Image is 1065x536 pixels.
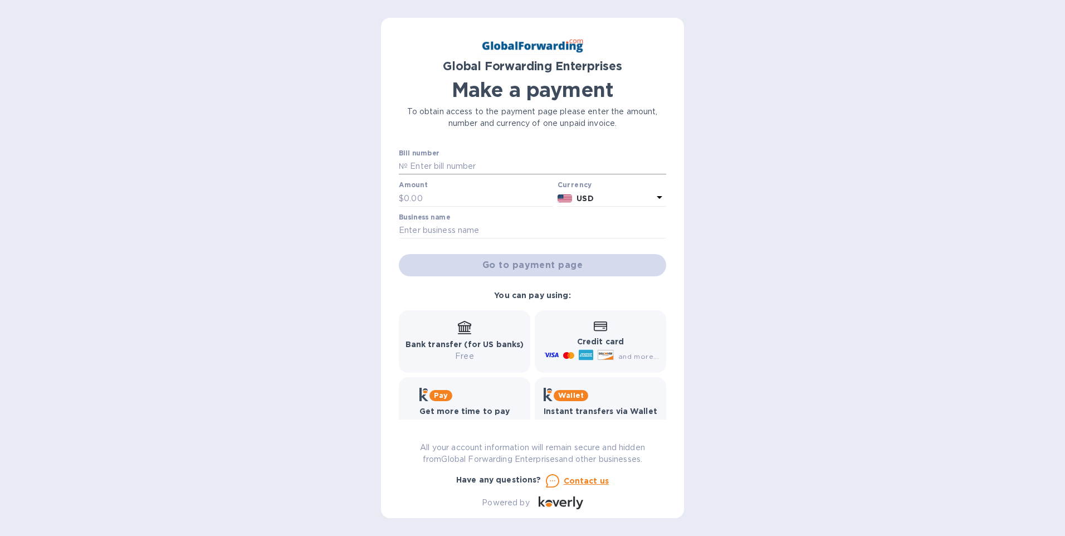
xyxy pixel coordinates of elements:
[544,417,657,429] p: Free
[577,194,593,203] b: USD
[399,182,427,189] label: Amount
[419,407,510,416] b: Get more time to pay
[406,350,524,362] p: Free
[399,214,450,221] label: Business name
[494,291,570,300] b: You can pay using:
[399,106,666,129] p: To obtain access to the payment page please enter the amount, number and currency of one unpaid i...
[558,181,592,189] b: Currency
[399,78,666,101] h1: Make a payment
[618,352,659,360] span: and more...
[399,193,404,204] p: $
[434,391,448,399] b: Pay
[419,417,510,429] p: Up to 12 weeks
[544,407,657,416] b: Instant transfers via Wallet
[443,59,622,73] b: Global Forwarding Enterprises
[399,442,666,465] p: All your account information will remain secure and hidden from Global Forwarding Enterprises and...
[564,476,609,485] u: Contact us
[399,160,408,172] p: №
[404,190,553,207] input: 0.00
[577,337,624,346] b: Credit card
[408,158,666,175] input: Enter bill number
[558,391,584,399] b: Wallet
[482,497,529,509] p: Powered by
[456,475,541,484] b: Have any questions?
[558,194,573,202] img: USD
[399,150,439,157] label: Bill number
[399,222,666,239] input: Enter business name
[406,340,524,349] b: Bank transfer (for US banks)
